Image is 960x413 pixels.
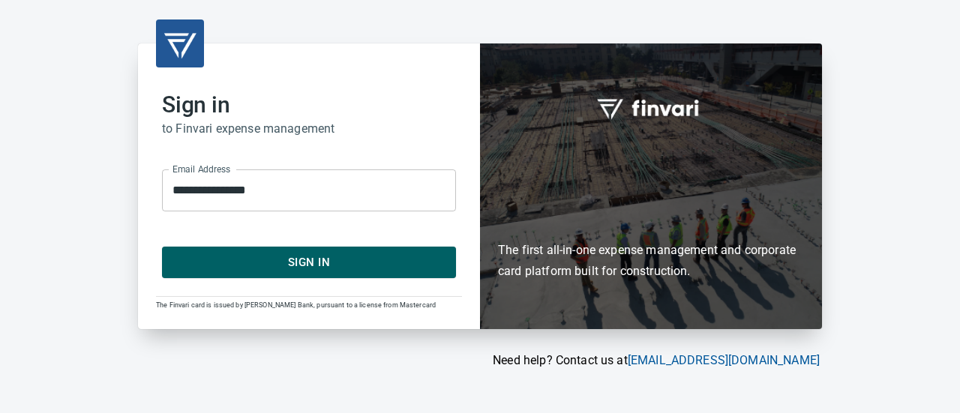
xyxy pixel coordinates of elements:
h6: to Finvari expense management [162,118,456,139]
h6: The first all-in-one expense management and corporate card platform built for construction. [498,154,804,283]
h2: Sign in [162,91,456,118]
img: transparent_logo.png [162,25,198,61]
img: fullword_logo_white.png [595,91,707,125]
button: Sign In [162,247,456,278]
span: Sign In [178,253,439,272]
div: Finvari [480,43,822,329]
span: The Finvari card is issued by [PERSON_NAME] Bank, pursuant to a license from Mastercard [156,301,436,309]
a: [EMAIL_ADDRESS][DOMAIN_NAME] [628,353,820,367]
p: Need help? Contact us at [138,352,820,370]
